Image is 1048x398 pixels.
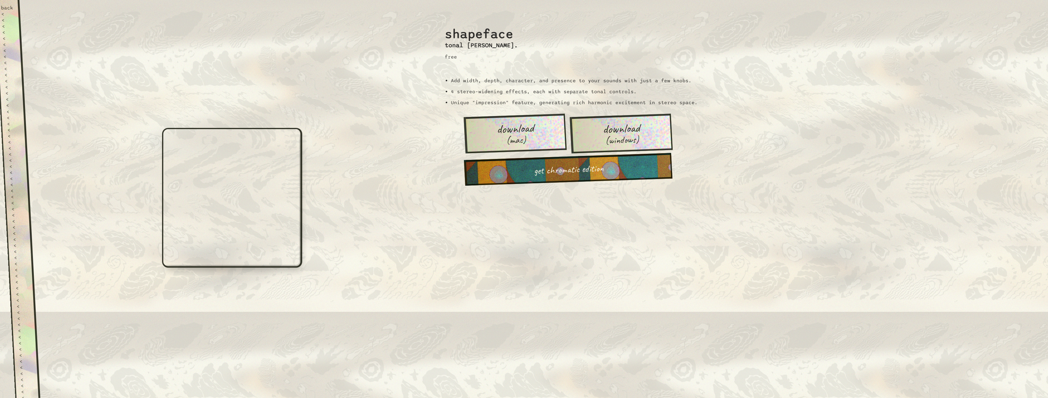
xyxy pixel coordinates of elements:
div: < [21,389,34,395]
div: < [4,60,16,66]
div: < [10,188,23,194]
div: < [2,17,14,23]
div: < [7,127,20,133]
div: < [12,224,25,230]
div: < [3,41,15,48]
div: < [3,48,16,54]
div: < [19,346,31,352]
div: < [16,297,29,303]
div: back [1,5,13,11]
div: < [16,291,28,297]
a: download (windows) [569,114,672,153]
div: < [17,322,30,328]
div: < [17,309,29,315]
div: < [6,108,19,114]
div: < [14,248,26,255]
p: free [445,54,518,60]
div: < [6,102,18,108]
div: < [11,206,24,212]
div: < [15,267,27,273]
div: < [12,230,25,236]
div: < [16,303,29,309]
div: < [4,72,17,78]
div: < [11,194,23,200]
div: < [5,90,18,96]
div: < [11,200,23,206]
span: (mac) [506,135,526,146]
a: get chromatic edition [464,153,672,186]
div: < [9,169,22,175]
div: < [10,181,23,188]
div: < [9,163,22,169]
span: (windows) [605,134,639,146]
div: < [17,315,30,322]
div: < [20,370,32,376]
div: < [20,376,33,382]
div: < [1,11,14,17]
li: Unique "impression" feature, generating rich harmonic excitement in stereo space. [451,100,698,106]
div: < [2,35,15,41]
li: 4 stereo-widening effects, each with separate tonal controls. [451,89,698,95]
div: < [18,340,31,346]
div: < [2,23,14,29]
div: < [4,66,16,72]
div: < [2,29,15,35]
div: < [12,212,24,218]
div: < [13,242,26,248]
div: < [7,121,19,127]
div: < [14,261,27,267]
div: < [15,273,27,279]
div: < [9,157,21,163]
h2: shapeface [445,20,518,42]
span: download [496,122,534,136]
div: < [14,255,27,261]
div: < [8,133,20,139]
span: download [602,122,640,136]
div: < [6,114,19,121]
div: < [19,364,32,370]
div: < [5,84,17,90]
div: < [9,151,21,157]
div: < [16,285,28,291]
h3: tonal [PERSON_NAME]. [445,42,518,49]
iframe: shapeface [162,128,302,268]
li: Add width, depth, character, and presence to your sounds with just a few knobs. [451,78,698,84]
div: < [12,218,24,224]
div: < [18,334,30,340]
div: < [3,54,16,60]
div: < [19,352,31,358]
div: < [21,382,33,389]
div: < [13,236,25,242]
div: < [10,175,22,181]
div: < [18,328,30,334]
div: < [19,358,32,364]
div: < [5,96,18,102]
div: < [8,139,20,145]
a: download (mac) [463,114,566,153]
div: < [5,78,17,84]
div: < [15,279,28,285]
div: < [8,145,21,151]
